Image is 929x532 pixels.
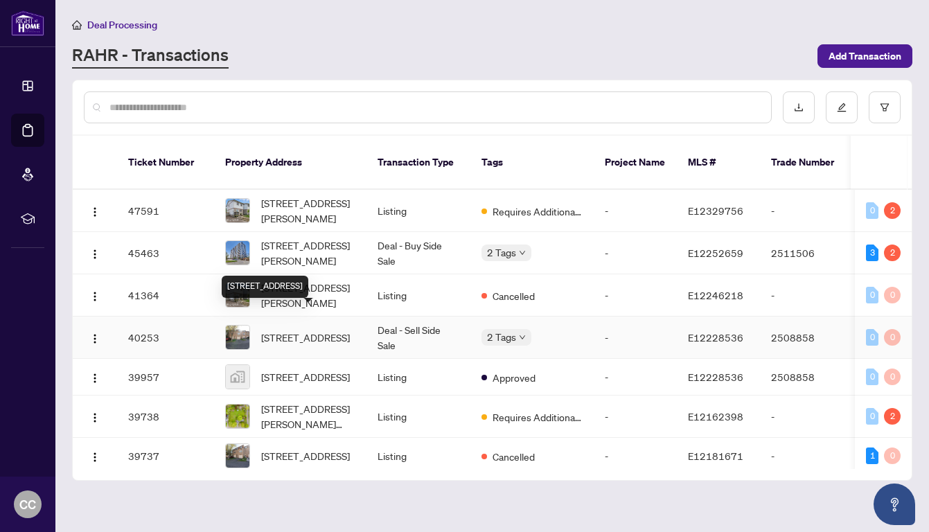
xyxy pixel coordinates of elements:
img: thumbnail-img [226,326,249,349]
div: 0 [866,369,878,385]
span: Cancelled [493,288,535,303]
span: home [72,20,82,30]
img: Logo [89,291,100,302]
div: 0 [884,287,901,303]
td: 40253 [117,317,214,359]
th: Transaction Type [366,136,470,190]
span: E12228536 [688,331,743,344]
td: Deal - Sell Side Sale [366,317,470,359]
span: Requires Additional Docs [493,204,583,219]
td: - [594,274,677,317]
td: 41364 [117,274,214,317]
td: - [760,274,857,317]
td: Deal - Buy Side Sale [366,232,470,274]
th: Property Address [214,136,366,190]
span: edit [837,103,847,112]
span: [STREET_ADDRESS][PERSON_NAME][PERSON_NAME] [261,401,355,432]
span: filter [880,103,890,112]
td: 39738 [117,396,214,438]
span: [STREET_ADDRESS][PERSON_NAME] [261,195,355,226]
button: download [783,91,815,123]
span: 2 Tags [487,245,516,260]
div: 2 [884,202,901,219]
span: [STREET_ADDRESS] [261,330,350,345]
span: E12246218 [688,289,743,301]
td: 45463 [117,232,214,274]
td: - [594,359,677,396]
div: 3 [866,245,878,261]
td: Listing [366,190,470,232]
td: Listing [366,359,470,396]
div: 0 [866,202,878,219]
button: Logo [84,242,106,264]
td: 47591 [117,190,214,232]
div: 0 [884,369,901,385]
button: edit [826,91,858,123]
span: Deal Processing [87,19,157,31]
td: Listing [366,274,470,317]
img: thumbnail-img [226,444,249,468]
span: [STREET_ADDRESS] [261,448,350,463]
td: - [594,232,677,274]
span: down [519,334,526,341]
div: 1 [866,447,878,464]
th: Trade Number [760,136,857,190]
div: 2 [884,408,901,425]
button: Logo [84,199,106,222]
div: [STREET_ADDRESS] [222,276,308,298]
div: 0 [866,329,878,346]
button: Add Transaction [817,44,912,68]
td: 2508858 [760,359,857,396]
td: 2508858 [760,317,857,359]
button: Logo [84,284,106,306]
span: E12162398 [688,410,743,423]
span: CC [19,495,36,514]
td: - [760,438,857,475]
th: Ticket Number [117,136,214,190]
button: Logo [84,366,106,388]
span: [STREET_ADDRESS][PERSON_NAME] [261,238,355,268]
td: - [594,317,677,359]
span: download [794,103,804,112]
img: thumbnail-img [226,365,249,389]
td: 39737 [117,438,214,475]
span: Cancelled [493,449,535,464]
img: Logo [89,452,100,463]
button: Logo [84,405,106,427]
td: - [594,396,677,438]
td: - [760,190,857,232]
span: E12181671 [688,450,743,462]
img: Logo [89,412,100,423]
span: Requires Additional Docs [493,409,583,425]
img: thumbnail-img [226,241,249,265]
img: logo [11,10,44,36]
span: E12252659 [688,247,743,259]
img: thumbnail-img [226,199,249,222]
td: 39957 [117,359,214,396]
div: 0 [866,287,878,303]
span: E12329756 [688,204,743,217]
button: Logo [84,326,106,348]
span: E12228536 [688,371,743,383]
div: 0 [866,408,878,425]
img: Logo [89,249,100,260]
span: 2 Tags [487,329,516,345]
td: Listing [366,396,470,438]
img: Logo [89,373,100,384]
button: Open asap [874,484,915,525]
th: Tags [470,136,594,190]
img: Logo [89,206,100,218]
span: [STREET_ADDRESS] [261,369,350,384]
th: Project Name [594,136,677,190]
img: thumbnail-img [226,405,249,428]
td: - [594,438,677,475]
a: RAHR - Transactions [72,44,229,69]
span: Add Transaction [829,45,901,67]
button: Logo [84,445,106,467]
button: filter [869,91,901,123]
span: Approved [493,370,536,385]
td: 2511506 [760,232,857,274]
img: Logo [89,333,100,344]
td: - [594,190,677,232]
td: - [760,396,857,438]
